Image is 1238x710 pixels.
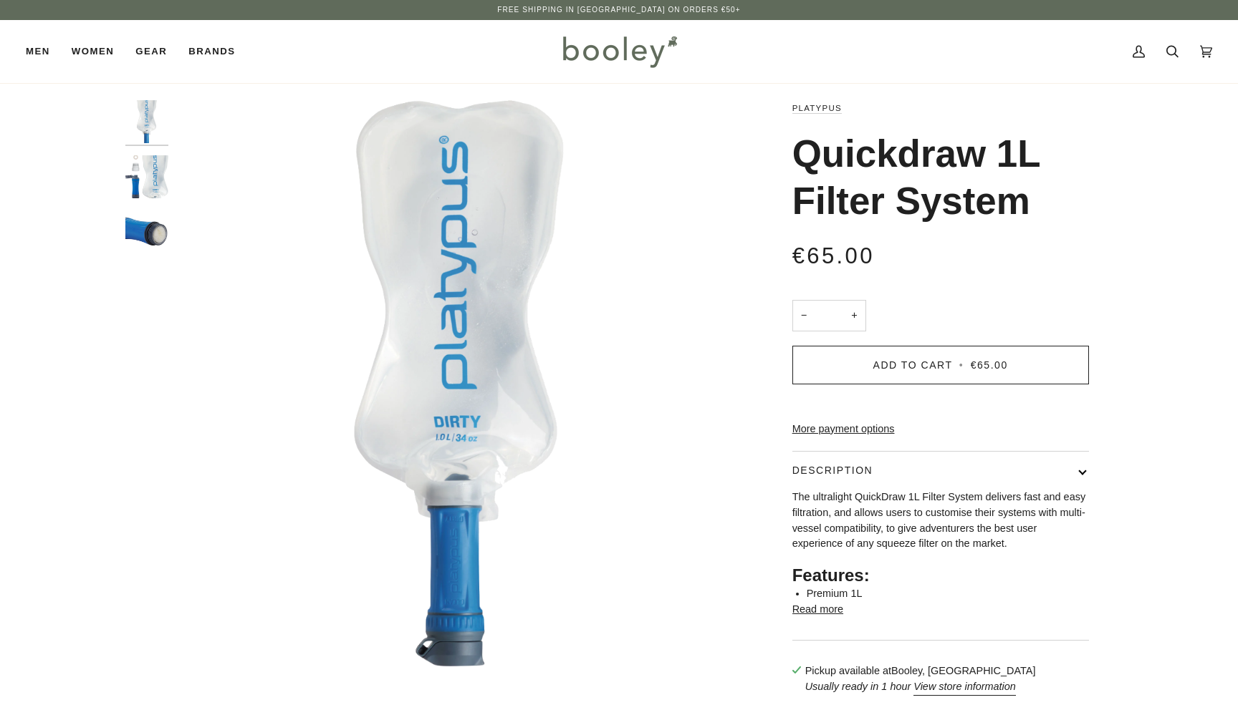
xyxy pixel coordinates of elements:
[178,20,246,83] a: Brands
[188,44,235,59] span: Brands
[891,665,1035,676] strong: Booley, [GEOGRAPHIC_DATA]
[792,565,1089,586] h2: Features:
[956,359,966,371] span: •
[913,679,1016,695] button: View store information
[72,44,114,59] span: Women
[557,31,682,72] img: Booley
[176,100,742,666] img: Platypus Quickdraw 1L Filter System - Booley Galway
[792,422,1089,437] a: More payment options
[805,679,1036,695] p: Usually ready in 1 hour
[843,300,865,332] button: +
[792,104,842,112] a: Platypus
[125,210,168,253] img: Quickdraw 1L Filter System
[792,243,875,268] span: €65.00
[792,130,1078,225] h1: Quickdraw 1L Filter System
[805,663,1036,679] p: Pickup available at
[497,4,740,16] p: Free Shipping in [GEOGRAPHIC_DATA] on Orders €50+
[26,20,61,83] a: Men
[125,100,168,143] img: Platypus Quickdraw 1L Filter System - Booley Galway
[135,44,167,59] span: Gear
[125,20,178,83] a: Gear
[792,300,866,332] input: Quantity
[125,155,168,198] img: Platypus Quickdraw 1L Filter System - Booley Galway
[792,300,815,332] button: −
[807,586,1089,602] li: Premium 1L
[61,20,125,83] a: Women
[792,490,1089,552] p: The ultralight QuickDraw 1L Filter System delivers fast and easy filtration, and allows users to ...
[792,346,1089,384] button: Add to Cart • €65.00
[971,359,1008,371] span: €65.00
[26,44,50,59] span: Men
[792,602,843,618] button: Read more
[873,359,953,371] span: Add to Cart
[792,452,1089,490] button: Description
